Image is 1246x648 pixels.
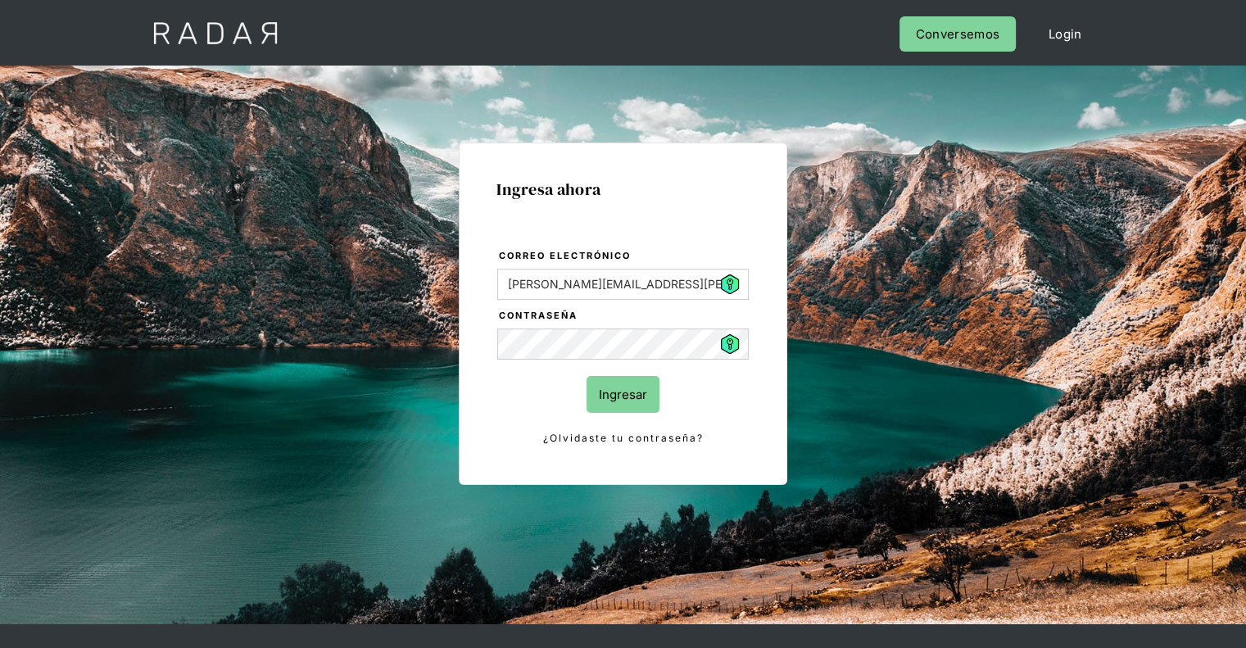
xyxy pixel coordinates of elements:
form: Login Form [496,247,750,447]
h1: Ingresa ahora [496,180,750,198]
a: Login [1032,16,1099,52]
input: Ingresar [587,376,659,413]
a: Conversemos [899,16,1016,52]
input: bruce@wayne.com [497,269,749,300]
label: Correo electrónico [499,248,749,265]
label: Contraseña [499,308,749,324]
a: ¿Olvidaste tu contraseña? [497,429,749,447]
